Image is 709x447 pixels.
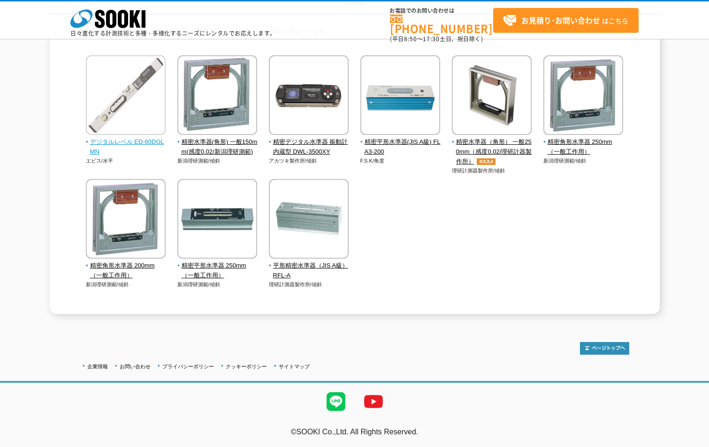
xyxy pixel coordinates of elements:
[390,35,483,43] span: (平日 ～ 土日、祝日除く)
[177,261,258,281] span: 精密平形水準器 250mm（一般工作用）
[360,157,441,165] p: F.S.K/角度
[317,383,355,420] img: LINE
[86,281,166,289] p: 新潟理研測範/傾斜
[360,137,441,157] span: 精密平形水準器(JIS A級) FLA3-200
[404,35,417,43] span: 8:50
[70,30,276,36] p: 日々進化する計測技術と多種・多様化するニーズにレンタルでお応えします。
[177,128,258,156] a: 精密水準器(角形) 一般150mm(感度0.02/新潟理研測範)
[580,342,629,355] img: トップページへ
[86,261,166,281] span: 精密角形水準器 200mm（一般工作用）
[269,157,349,165] p: アカツキ製作所/傾斜
[452,128,532,166] a: 精密水準器（角形） 一般250mm（感度0.02/理研計器製作所）オススメ
[86,252,166,280] a: 精密角形水準器 200mm（一般工作用）
[86,137,166,157] span: デジタルレベル ED-60DGLMN
[543,157,624,165] p: 新潟理研測範/傾斜
[162,364,214,369] a: プライバシーポリシー
[360,55,440,137] img: 精密平形水準器(JIS A級) FLA3-200
[423,35,440,43] span: 17:30
[226,364,267,369] a: クッキーポリシー
[543,55,623,137] img: 精密角形水準器 250mm（一般工作用）
[177,252,258,280] a: 精密平形水準器 250mm（一般工作用）
[86,55,166,137] img: デジタルレベル ED-60DGLMN
[474,158,498,165] img: オススメ
[269,128,349,156] a: 精密デジタル水準器 振動計内蔵型 DWL-3500XY
[452,167,532,175] p: 理研計測器製作所/傾斜
[543,128,624,156] a: 精密角形水準器 250mm（一般工作用）
[86,157,166,165] p: エビス/水平
[269,281,349,289] p: 理研計測器製作所/傾斜
[503,14,628,28] span: はこちら
[87,364,108,369] a: 企業情報
[521,15,600,26] strong: お見積り･お問い合わせ
[390,8,493,14] span: お電話でのお問い合わせは
[543,137,624,157] span: 精密角形水準器 250mm（一般工作用）
[279,364,310,369] a: サイトマップ
[177,179,257,261] img: 精密平形水準器 250mm（一般工作用）
[86,128,166,156] a: デジタルレベル ED-60DGLMN
[355,383,392,420] img: YouTube
[269,137,349,157] span: 精密デジタル水準器 振動計内蔵型 DWL-3500XY
[120,364,151,369] a: お問い合わせ
[177,55,257,137] img: 精密水準器(角形) 一般150mm(感度0.02/新潟理研測範)
[177,137,258,157] span: 精密水準器(角形) 一般150mm(感度0.02/新潟理研測範)
[493,8,639,33] a: お見積り･お問い合わせはこちら
[177,157,258,165] p: 新潟理研測範/傾斜
[673,438,709,446] a: テストMail
[360,128,441,156] a: 精密平形水準器(JIS A級) FLA3-200
[86,179,166,261] img: 精密角形水準器 200mm（一般工作用）
[269,55,349,137] img: 精密デジタル水準器 振動計内蔵型 DWL-3500XY
[269,261,349,281] span: 平形精密水準器（JIS A級） RFL-A
[269,179,349,261] img: 平形精密水準器（JIS A級） RFL-A
[390,15,493,34] a: [PHONE_NUMBER]
[177,281,258,289] p: 新潟理研測範/傾斜
[452,137,532,166] span: 精密水準器（角形） 一般250mm（感度0.02/理研計器製作所）
[452,55,532,137] img: 精密水準器（角形） 一般250mm（感度0.02/理研計器製作所）
[269,252,349,280] a: 平形精密水準器（JIS A級） RFL-A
